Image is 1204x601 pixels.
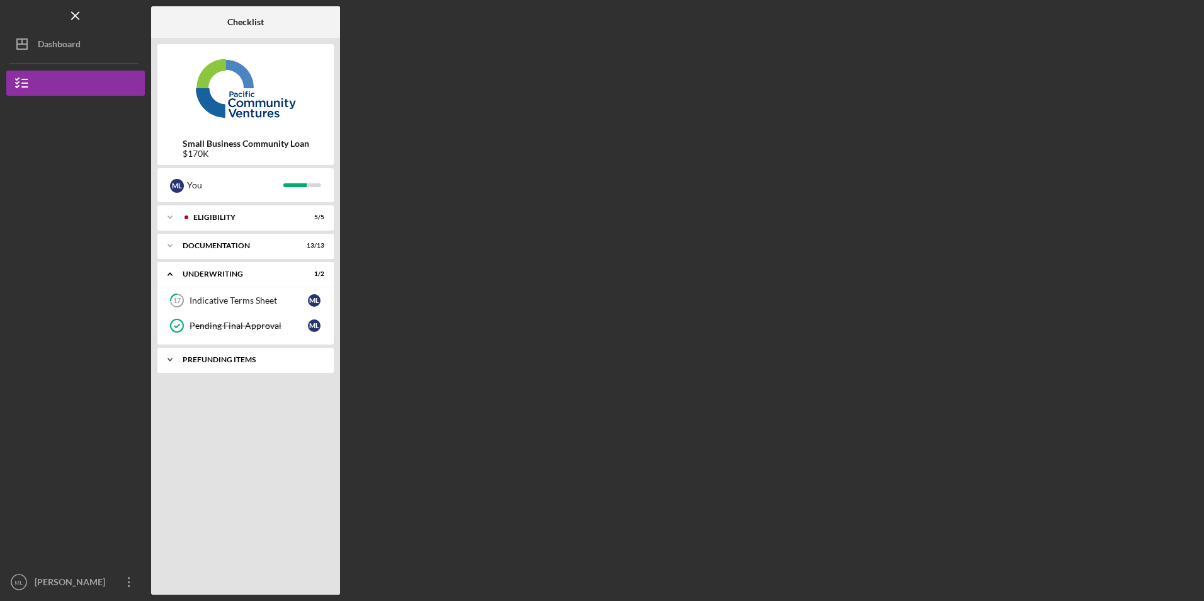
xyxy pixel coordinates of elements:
div: 1 / 2 [302,270,324,278]
tspan: 17 [173,297,181,305]
div: 5 / 5 [302,214,324,221]
div: $170K [183,149,309,159]
img: Product logo [157,50,334,126]
div: You [187,175,283,196]
div: Eligibility [193,214,293,221]
div: Indicative Terms Sheet [190,295,308,306]
a: 17Indicative Terms SheetML [164,288,327,313]
button: ML[PERSON_NAME] [6,570,145,595]
div: Underwriting [183,270,293,278]
div: 13 / 13 [302,242,324,249]
div: Prefunding Items [183,356,318,363]
b: Checklist [227,17,264,27]
button: Dashboard [6,31,145,57]
div: Documentation [183,242,293,249]
div: [PERSON_NAME] [31,570,113,598]
div: M L [308,294,321,307]
div: Pending Final Approval [190,321,308,331]
div: M L [308,319,321,332]
div: Dashboard [38,31,81,60]
b: Small Business Community Loan [183,139,309,149]
text: ML [14,579,23,586]
div: M L [170,179,184,193]
a: Pending Final ApprovalML [164,313,327,338]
